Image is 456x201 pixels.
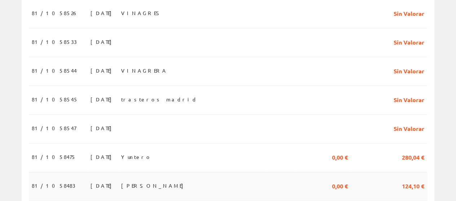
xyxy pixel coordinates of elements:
span: [DATE] [90,93,115,105]
span: trasteros madrid [121,93,198,105]
span: 124,10 € [402,179,424,192]
span: 81/1058475 [32,151,76,163]
span: Sin Valorar [394,64,424,77]
span: [DATE] [90,151,115,163]
span: 81/1058526 [32,7,78,19]
span: Yuntero [121,151,152,163]
span: 81/1058545 [32,93,78,105]
span: [PERSON_NAME] [121,179,187,192]
span: 81/1058544 [32,64,77,77]
span: VINAGRES [121,7,163,19]
span: 81/1058533 [32,36,77,48]
span: 81/1058547 [32,122,76,134]
span: 81/1058483 [32,179,75,192]
span: Sin Valorar [394,93,424,105]
span: 0,00 € [332,151,348,163]
span: [DATE] [90,7,115,19]
span: [DATE] [90,179,115,192]
span: 0,00 € [332,179,348,192]
span: [DATE] [90,122,115,134]
span: Sin Valorar [394,122,424,134]
span: [DATE] [90,36,115,48]
span: VINAGRERA [121,64,167,77]
span: [DATE] [90,64,115,77]
span: 280,04 € [402,151,424,163]
span: Sin Valorar [394,7,424,19]
span: Sin Valorar [394,36,424,48]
